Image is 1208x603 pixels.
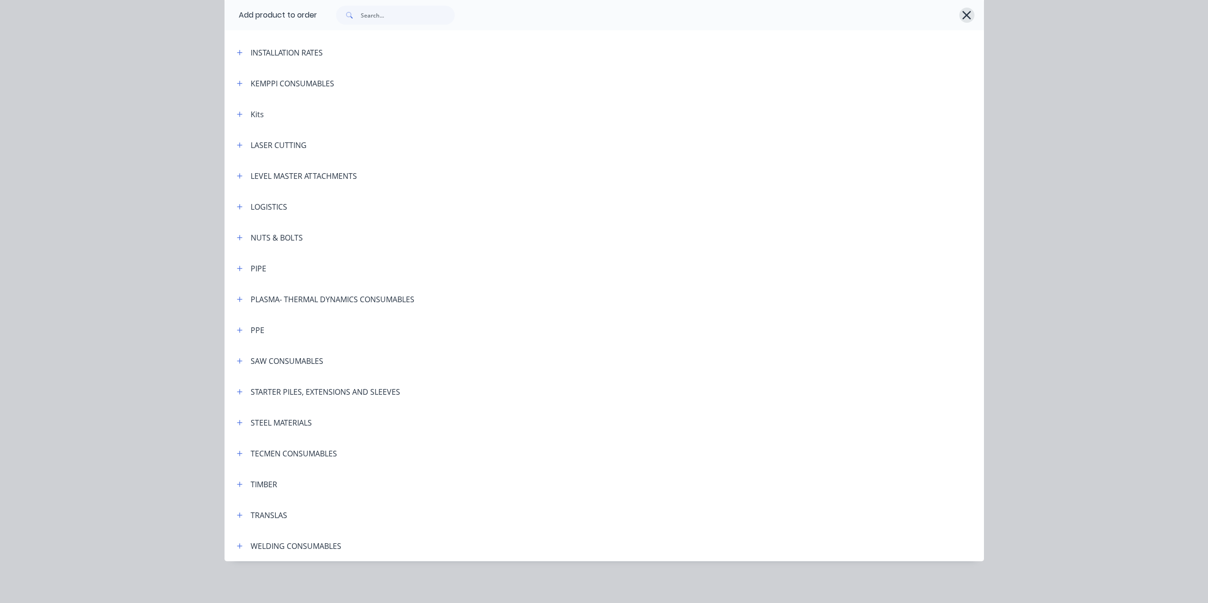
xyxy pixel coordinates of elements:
input: Search... [361,6,455,25]
div: INSTALLATION RATES [251,47,323,58]
div: LASER CUTTING [251,139,307,151]
div: PLASMA- THERMAL DYNAMICS CONSUMABLES [251,294,414,305]
div: SAW CONSUMABLES [251,355,323,367]
div: LEVEL MASTER ATTACHMENTS [251,170,357,182]
div: PPE [251,325,264,336]
div: WELDING CONSUMABLES [251,540,341,552]
div: NUTS & BOLTS [251,232,303,243]
div: TIMBER [251,479,277,490]
div: STARTER PILES, EXTENSIONS AND SLEEVES [251,386,400,398]
div: TECMEN CONSUMABLES [251,448,337,459]
div: STEEL MATERIALS [251,417,312,428]
div: LOGISTICS [251,201,287,213]
div: PIPE [251,263,266,274]
div: Kits [251,109,264,120]
div: KEMPPI CONSUMABLES [251,78,334,89]
div: TRANSLAS [251,510,287,521]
